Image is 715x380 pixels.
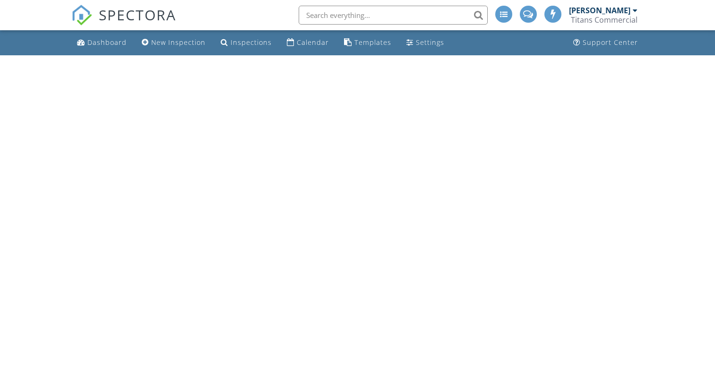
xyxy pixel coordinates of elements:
[569,34,642,52] a: Support Center
[217,34,276,52] a: Inspections
[299,6,488,25] input: Search everything...
[571,15,637,25] div: Titans Commercial
[340,34,395,52] a: Templates
[354,38,391,47] div: Templates
[283,34,333,52] a: Calendar
[151,38,206,47] div: New Inspection
[231,38,272,47] div: Inspections
[138,34,209,52] a: New Inspection
[71,5,92,26] img: The Best Home Inspection Software - Spectora
[416,38,444,47] div: Settings
[569,6,630,15] div: [PERSON_NAME]
[403,34,448,52] a: Settings
[99,5,176,25] span: SPECTORA
[583,38,638,47] div: Support Center
[87,38,127,47] div: Dashboard
[297,38,329,47] div: Calendar
[73,34,130,52] a: Dashboard
[71,13,176,33] a: SPECTORA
